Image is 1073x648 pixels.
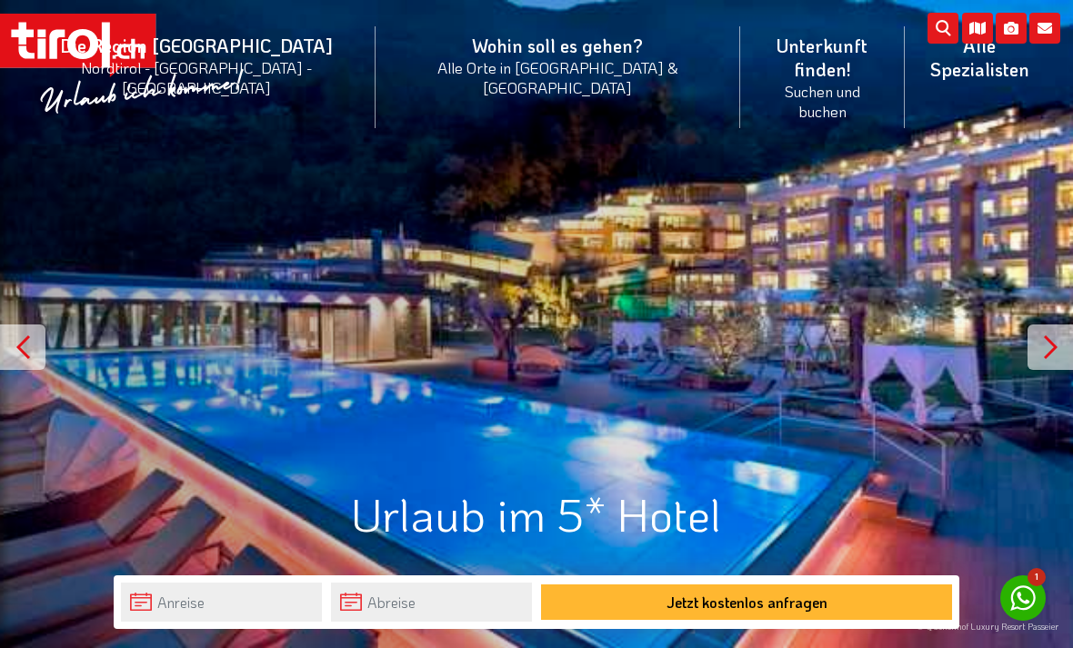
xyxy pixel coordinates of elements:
[18,14,376,117] a: Die Region [GEOGRAPHIC_DATA]Nordtirol - [GEOGRAPHIC_DATA] - [GEOGRAPHIC_DATA]
[40,57,354,97] small: Nordtirol - [GEOGRAPHIC_DATA] - [GEOGRAPHIC_DATA]
[762,81,882,121] small: Suchen und buchen
[121,583,322,622] input: Anreise
[331,583,532,622] input: Abreise
[376,14,741,117] a: Wohin soll es gehen?Alle Orte in [GEOGRAPHIC_DATA] & [GEOGRAPHIC_DATA]
[541,584,952,620] button: Jetzt kostenlos anfragen
[1000,575,1046,621] a: 1
[1029,13,1060,44] i: Kontakt
[1028,568,1046,586] span: 1
[962,13,993,44] i: Karte öffnen
[996,13,1027,44] i: Fotogalerie
[740,14,904,141] a: Unterkunft finden!Suchen und buchen
[397,57,719,97] small: Alle Orte in [GEOGRAPHIC_DATA] & [GEOGRAPHIC_DATA]
[114,489,959,539] h1: Urlaub im 5* Hotel
[905,14,1055,101] a: Alle Spezialisten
